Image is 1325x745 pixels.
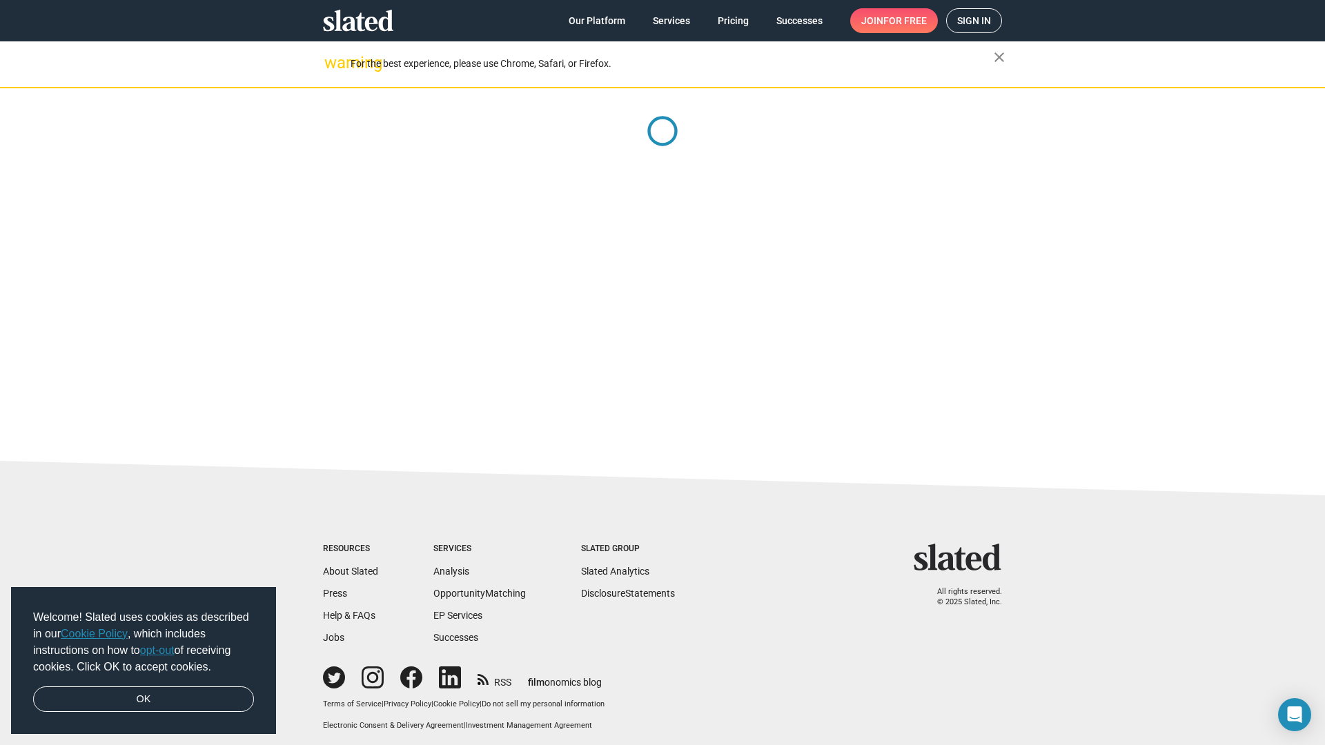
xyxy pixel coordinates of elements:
[883,8,927,33] span: for free
[11,587,276,735] div: cookieconsent
[323,632,344,643] a: Jobs
[323,699,382,708] a: Terms of Service
[433,610,482,621] a: EP Services
[323,566,378,577] a: About Slated
[323,610,375,621] a: Help & FAQs
[642,8,701,33] a: Services
[33,686,254,713] a: dismiss cookie message
[323,721,464,730] a: Electronic Consent & Delivery Agreement
[528,677,544,688] span: film
[569,8,625,33] span: Our Platform
[861,8,927,33] span: Join
[923,587,1002,607] p: All rights reserved. © 2025 Slated, Inc.
[140,644,175,656] a: opt-out
[957,9,991,32] span: Sign in
[528,665,602,689] a: filmonomics blog
[433,588,526,599] a: OpportunityMatching
[433,544,526,555] div: Services
[581,566,649,577] a: Slated Analytics
[946,8,1002,33] a: Sign in
[433,566,469,577] a: Analysis
[991,49,1008,66] mat-icon: close
[776,8,823,33] span: Successes
[718,8,749,33] span: Pricing
[324,54,341,71] mat-icon: warning
[482,699,605,710] button: Do not sell my personal information
[323,544,378,555] div: Resources
[478,668,511,689] a: RSS
[581,544,675,555] div: Slated Group
[581,588,675,599] a: DisclosureStatements
[33,609,254,675] span: Welcome! Slated uses cookies as described in our , which includes instructions on how to of recei...
[61,628,128,639] a: Cookie Policy
[464,721,466,730] span: |
[466,721,592,730] a: Investment Management Agreement
[323,588,347,599] a: Press
[653,8,690,33] span: Services
[384,699,431,708] a: Privacy Policy
[765,8,834,33] a: Successes
[351,54,994,73] div: For the best experience, please use Chrome, Safari, or Firefox.
[558,8,636,33] a: Our Platform
[382,699,384,708] span: |
[850,8,938,33] a: Joinfor free
[431,699,433,708] span: |
[1278,698,1311,731] div: Open Intercom Messenger
[480,699,482,708] span: |
[433,699,480,708] a: Cookie Policy
[707,8,760,33] a: Pricing
[433,632,478,643] a: Successes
